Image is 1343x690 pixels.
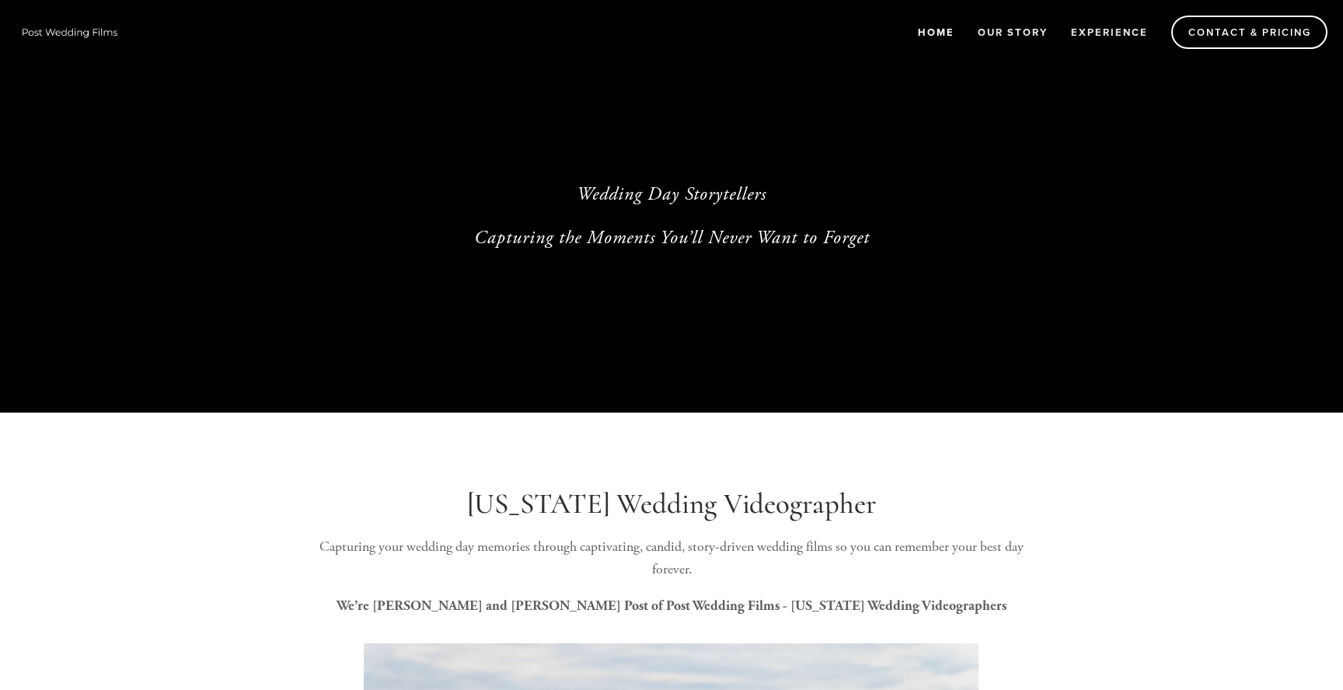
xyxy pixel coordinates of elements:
p: Wedding Day Storytellers [325,180,1018,208]
a: Our Story [968,19,1058,45]
a: Contact & Pricing [1171,16,1327,49]
h1: [US_STATE] Wedding Videographer [300,487,1043,521]
p: Capturing the Moments You’ll Never Want to Forget [325,224,1018,252]
img: Wisconsin Wedding Videographer [16,20,124,44]
strong: We’re [PERSON_NAME] and [PERSON_NAME] Post of Post Wedding Films - [US_STATE] Wedding Videographers [337,598,1006,614]
p: Capturing your wedding day memories through captivating, candid, story-driven wedding films so yo... [300,536,1043,581]
a: Experience [1061,19,1158,45]
a: Home [908,19,965,45]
